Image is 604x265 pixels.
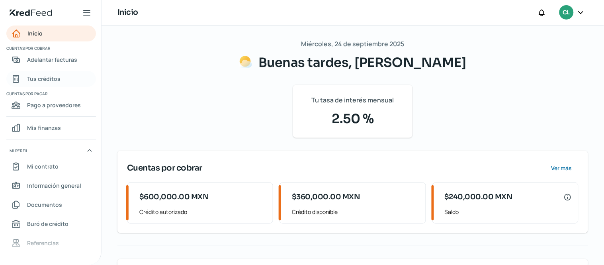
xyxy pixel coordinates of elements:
a: Inicio [6,26,96,41]
span: Mi contrato [27,161,59,171]
span: Mi perfil [10,147,28,154]
span: Miércoles, 24 de septiembre 2025 [301,38,405,50]
span: Documentos [27,200,62,210]
span: Buenas tardes, [PERSON_NAME] [258,55,466,71]
span: Adelantar facturas [27,55,77,65]
span: Cuentas por cobrar [127,162,202,174]
img: Saludos [239,55,252,68]
span: Crédito autorizado [139,207,266,217]
span: 2.50 % [303,109,403,128]
span: Buró de crédito [27,219,68,229]
h1: Inicio [117,7,138,18]
a: Tus créditos [6,71,96,87]
span: Saldo [445,207,572,217]
a: Referencias [6,235,96,251]
a: Buró de crédito [6,216,96,232]
a: Documentos [6,197,96,213]
span: Inicio [27,28,43,38]
span: $360,000.00 MXN [292,192,360,202]
a: Mi contrato [6,159,96,175]
span: $600,000.00 MXN [139,192,209,202]
span: Ver más [551,165,572,171]
button: Ver más [545,160,579,176]
span: Cuentas por pagar [6,90,95,97]
span: CL [563,8,570,18]
a: Pago a proveedores [6,97,96,113]
span: Referencias [27,238,59,248]
span: Pago a proveedores [27,100,81,110]
a: Información general [6,178,96,194]
span: Tu tasa de interés mensual [312,94,394,106]
span: Información general [27,181,81,190]
a: Mis finanzas [6,120,96,136]
span: Crédito disponible [292,207,419,217]
a: Adelantar facturas [6,52,96,68]
span: Mis finanzas [27,123,61,133]
span: Tus créditos [27,74,61,84]
span: $240,000.00 MXN [445,192,513,202]
span: Cuentas por cobrar [6,45,95,52]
